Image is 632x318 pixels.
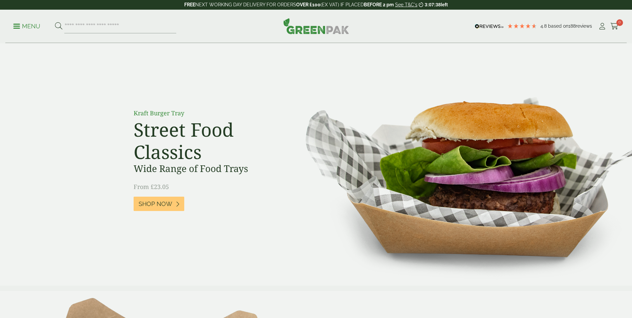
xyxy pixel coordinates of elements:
i: My Account [598,23,606,30]
span: From £23.05 [134,183,169,191]
span: left [441,2,448,7]
span: 188 [568,23,576,29]
img: REVIEWS.io [475,24,504,29]
i: Cart [610,23,619,30]
strong: OVER £100 [296,2,320,7]
span: 3:07:38 [425,2,441,7]
a: 0 [610,21,619,31]
span: reviews [576,23,592,29]
h3: Wide Range of Food Trays [134,163,284,174]
span: 4.8 [540,23,548,29]
span: Shop Now [139,200,172,208]
a: Shop Now [134,197,184,211]
img: GreenPak Supplies [283,18,349,34]
div: 4.79 Stars [507,23,537,29]
a: Menu [13,22,40,29]
strong: FREE [184,2,195,7]
h2: Street Food Classics [134,118,284,163]
img: Street Food Classics [285,43,632,286]
span: 0 [616,19,623,26]
a: See T&C's [395,2,417,7]
p: Kraft Burger Tray [134,109,284,118]
strong: BEFORE 2 pm [364,2,394,7]
span: Based on [548,23,568,29]
p: Menu [13,22,40,30]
